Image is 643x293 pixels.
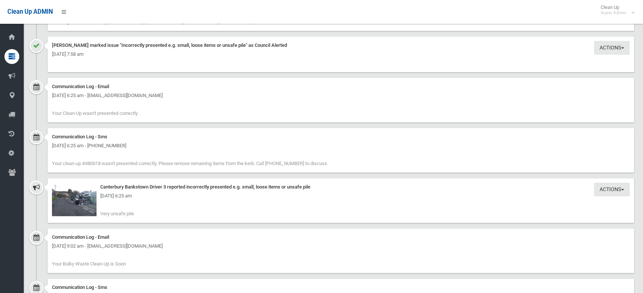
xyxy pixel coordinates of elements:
[7,8,53,15] span: Clean Up ADMIN
[52,41,630,50] div: [PERSON_NAME] marked issue "Incorrectly presented e.g. small, loose items or unsafe pile" as Coun...
[52,132,630,141] div: Communication Log - Sms
[52,183,97,216] img: 2025-09-0806.25.033115490237383509561.jpg
[52,233,630,242] div: Communication Log - Email
[52,82,630,91] div: Communication Log - Email
[594,183,630,196] button: Actions
[601,10,626,16] small: Super Admin
[52,183,630,191] div: Canterbury Bankstown Driver 3 reported incorrectly presented e.g. small, loose items or unsafe pile
[52,242,630,251] div: [DATE] 9:02 am - [EMAIL_ADDRESS][DOMAIN_NAME]
[52,191,630,200] div: [DATE] 6:25 am
[52,50,630,59] div: [DATE] 7:58 am
[597,4,634,16] span: Clean Up
[52,91,630,100] div: [DATE] 6:25 am - [EMAIL_ADDRESS][DOMAIN_NAME]
[52,261,126,267] span: Your Bulky Waste Clean-Up is Soon
[52,110,138,116] span: Your Clean-Up wasn't presented correctly
[52,141,630,150] div: [DATE] 6:25 am - [PHONE_NUMBER]
[52,283,630,292] div: Communication Log - Sms
[52,161,328,166] span: Your clean-up #480018 wasn't presented correctly. Please remove remaining items from the kerb. Ca...
[100,211,134,216] span: Very unsafe pile
[594,41,630,55] button: Actions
